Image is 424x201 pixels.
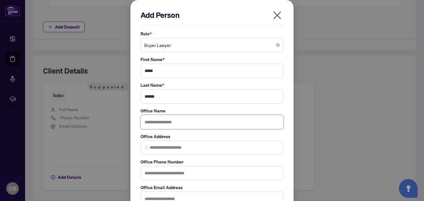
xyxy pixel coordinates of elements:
[140,158,284,165] label: Office Phone Number
[140,10,284,20] h2: Add Person
[140,107,284,114] label: Office Name
[140,56,284,63] label: First Name
[145,146,148,149] img: search_icon
[399,179,418,198] button: Open asap
[276,43,280,47] span: close-circle
[140,184,284,191] label: Office Email Address
[140,82,284,89] label: Last Name
[140,30,284,37] label: Role
[144,39,280,51] span: Buyer Lawyer
[140,133,284,140] label: Office Address
[272,10,282,20] span: close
